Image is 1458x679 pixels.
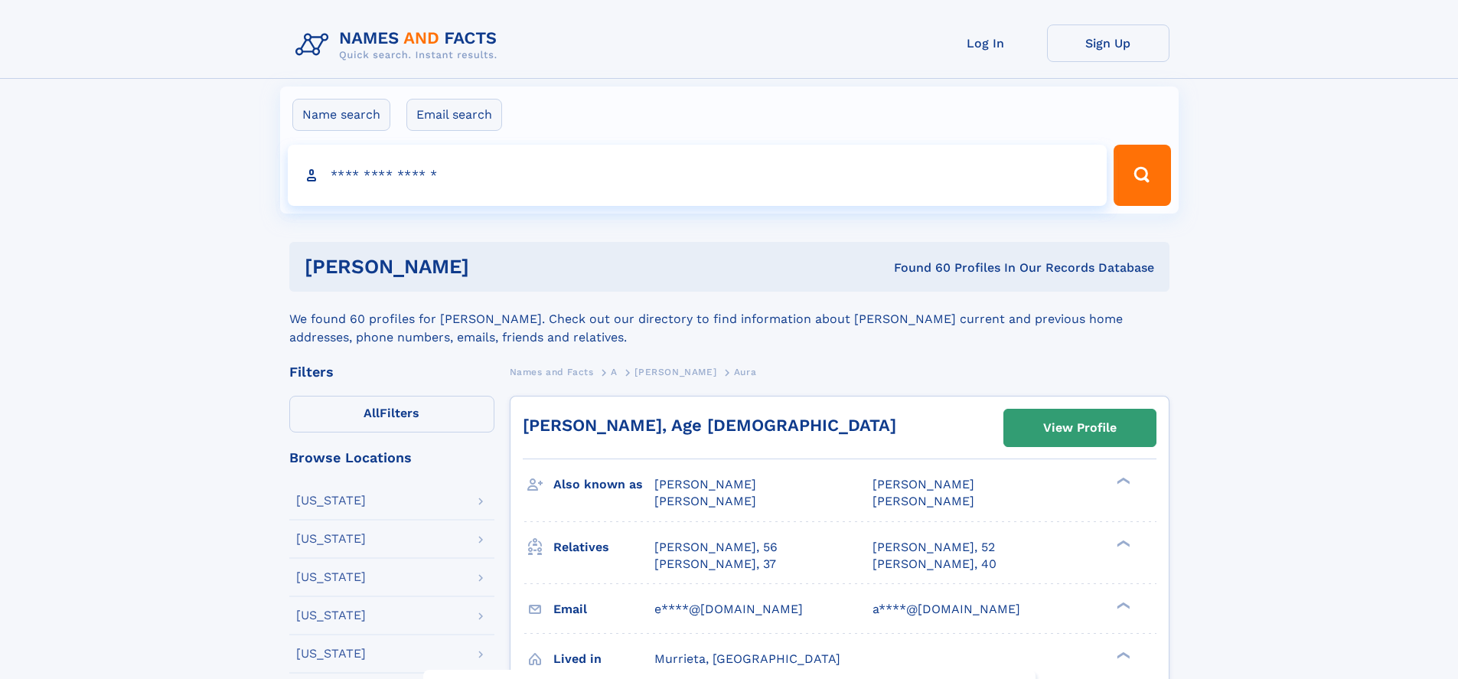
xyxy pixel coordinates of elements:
[364,406,380,420] span: All
[1113,476,1131,486] div: ❯
[1114,145,1170,206] button: Search Button
[553,646,654,672] h3: Lived in
[406,99,502,131] label: Email search
[296,533,366,545] div: [US_STATE]
[611,362,618,381] a: A
[523,416,896,435] a: [PERSON_NAME], Age [DEMOGRAPHIC_DATA]
[289,365,494,379] div: Filters
[925,24,1047,62] a: Log In
[1113,538,1131,548] div: ❯
[296,609,366,622] div: [US_STATE]
[305,257,682,276] h1: [PERSON_NAME]
[654,539,778,556] a: [PERSON_NAME], 56
[296,495,366,507] div: [US_STATE]
[681,260,1154,276] div: Found 60 Profiles In Our Records Database
[296,648,366,660] div: [US_STATE]
[289,451,494,465] div: Browse Locations
[873,539,995,556] a: [PERSON_NAME], 52
[634,362,716,381] a: [PERSON_NAME]
[289,292,1169,347] div: We found 60 profiles for [PERSON_NAME]. Check out our directory to find information about [PERSON...
[553,472,654,498] h3: Also known as
[873,556,996,573] a: [PERSON_NAME], 40
[873,494,974,508] span: [PERSON_NAME]
[654,556,776,573] a: [PERSON_NAME], 37
[510,362,594,381] a: Names and Facts
[553,534,654,560] h3: Relatives
[1043,410,1117,446] div: View Profile
[296,571,366,583] div: [US_STATE]
[634,367,716,377] span: [PERSON_NAME]
[553,596,654,622] h3: Email
[611,367,618,377] span: A
[654,494,756,508] span: [PERSON_NAME]
[289,396,494,433] label: Filters
[734,367,756,377] span: Aura
[1047,24,1169,62] a: Sign Up
[288,145,1107,206] input: search input
[1004,410,1156,446] a: View Profile
[873,477,974,491] span: [PERSON_NAME]
[654,651,840,666] span: Murrieta, [GEOGRAPHIC_DATA]
[654,477,756,491] span: [PERSON_NAME]
[1113,600,1131,610] div: ❯
[292,99,390,131] label: Name search
[289,24,510,66] img: Logo Names and Facts
[1113,650,1131,660] div: ❯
